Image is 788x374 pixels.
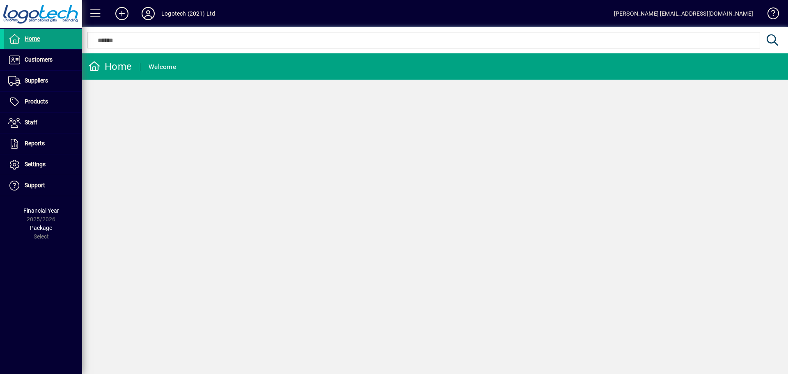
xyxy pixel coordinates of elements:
[161,7,215,20] div: Logotech (2021) Ltd
[25,161,46,167] span: Settings
[4,112,82,133] a: Staff
[25,119,37,126] span: Staff
[109,6,135,21] button: Add
[4,92,82,112] a: Products
[135,6,161,21] button: Profile
[25,77,48,84] span: Suppliers
[23,207,59,214] span: Financial Year
[25,56,53,63] span: Customers
[4,133,82,154] a: Reports
[25,98,48,105] span: Products
[30,225,52,231] span: Package
[25,182,45,188] span: Support
[761,2,778,28] a: Knowledge Base
[614,7,753,20] div: [PERSON_NAME] [EMAIL_ADDRESS][DOMAIN_NAME]
[149,60,176,73] div: Welcome
[25,140,45,147] span: Reports
[4,50,82,70] a: Customers
[25,35,40,42] span: Home
[4,71,82,91] a: Suppliers
[88,60,132,73] div: Home
[4,175,82,196] a: Support
[4,154,82,175] a: Settings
